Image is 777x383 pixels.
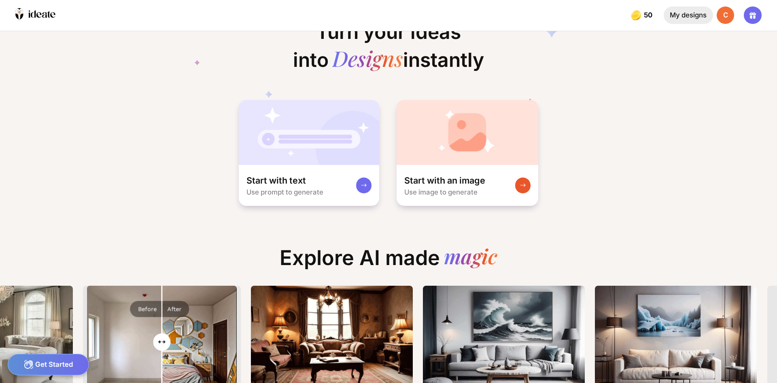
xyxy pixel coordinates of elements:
[246,175,306,186] div: Start with text
[8,354,89,375] div: Get Started
[246,188,323,196] div: Use prompt to generate
[444,246,497,270] div: magic
[272,246,505,278] div: Explore AI made
[397,100,539,165] img: startWithImageCardBg.jpg
[404,175,485,186] div: Start with an image
[404,188,478,196] div: Use image to generate
[239,100,380,165] img: startWithTextCardBg.jpg
[664,6,713,24] div: My designs
[717,6,734,24] div: C
[644,11,654,19] span: 50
